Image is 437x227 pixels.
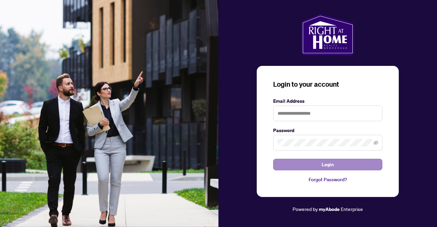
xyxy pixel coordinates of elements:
[319,205,340,213] a: myAbode
[293,206,318,212] span: Powered by
[373,140,378,145] span: eye-invisible
[301,14,354,55] img: ma-logo
[322,159,334,170] span: Login
[273,97,382,105] label: Email Address
[273,159,382,170] button: Login
[273,127,382,134] label: Password
[341,206,363,212] span: Enterprise
[273,176,382,183] a: Forgot Password?
[273,80,382,89] h3: Login to your account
